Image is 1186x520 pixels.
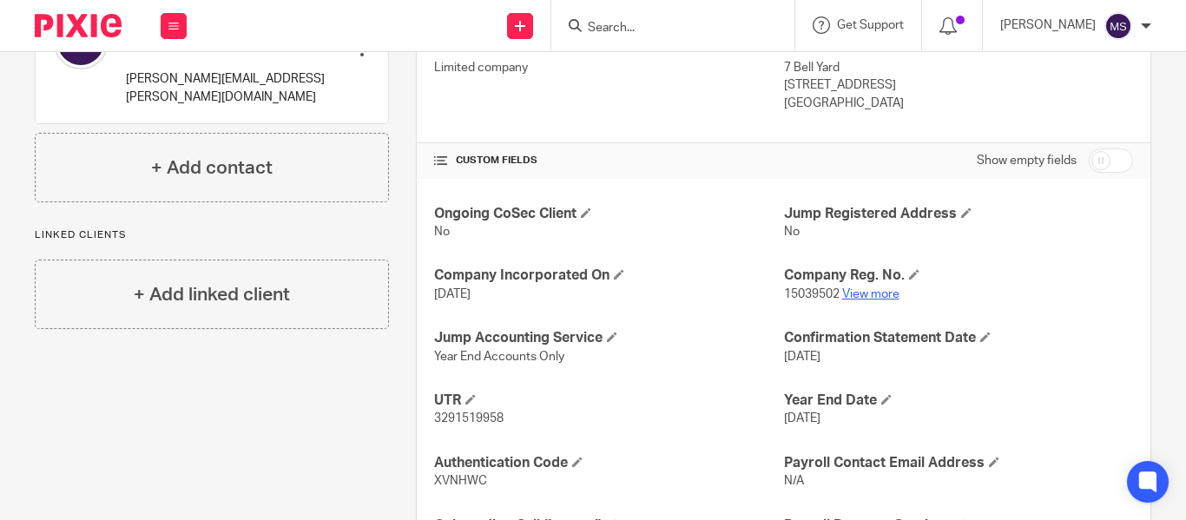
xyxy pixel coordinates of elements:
[434,392,783,410] h4: UTR
[434,454,783,472] h4: Authentication Code
[1104,12,1132,40] img: svg%3E
[434,351,564,363] span: Year End Accounts Only
[434,205,783,223] h4: Ongoing CoSec Client
[134,281,290,308] h4: + Add linked client
[434,329,783,347] h4: Jump Accounting Service
[784,351,820,363] span: [DATE]
[434,154,783,168] h4: CUSTOM FIELDS
[35,228,389,242] p: Linked clients
[784,267,1133,285] h4: Company Reg. No.
[1000,16,1096,34] p: [PERSON_NAME]
[837,19,904,31] span: Get Support
[784,95,1133,112] p: [GEOGRAPHIC_DATA]
[434,412,504,425] span: 3291519958
[126,70,336,106] p: [PERSON_NAME][EMAIL_ADDRESS][PERSON_NAME][DOMAIN_NAME]
[784,205,1133,223] h4: Jump Registered Address
[586,21,742,36] input: Search
[784,454,1133,472] h4: Payroll Contact Email Address
[434,226,450,238] span: No
[151,155,273,181] h4: + Add contact
[35,14,122,37] img: Pixie
[784,226,800,238] span: No
[842,288,899,300] a: View more
[784,329,1133,347] h4: Confirmation Statement Date
[434,267,783,285] h4: Company Incorporated On
[784,59,1133,76] p: 7 Bell Yard
[434,59,783,76] p: Limited company
[784,288,840,300] span: 15039502
[784,412,820,425] span: [DATE]
[434,475,487,487] span: XVNHWC
[434,288,471,300] span: [DATE]
[784,76,1133,94] p: [STREET_ADDRESS]
[977,152,1077,169] label: Show empty fields
[784,475,804,487] span: N/A
[784,392,1133,410] h4: Year End Date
